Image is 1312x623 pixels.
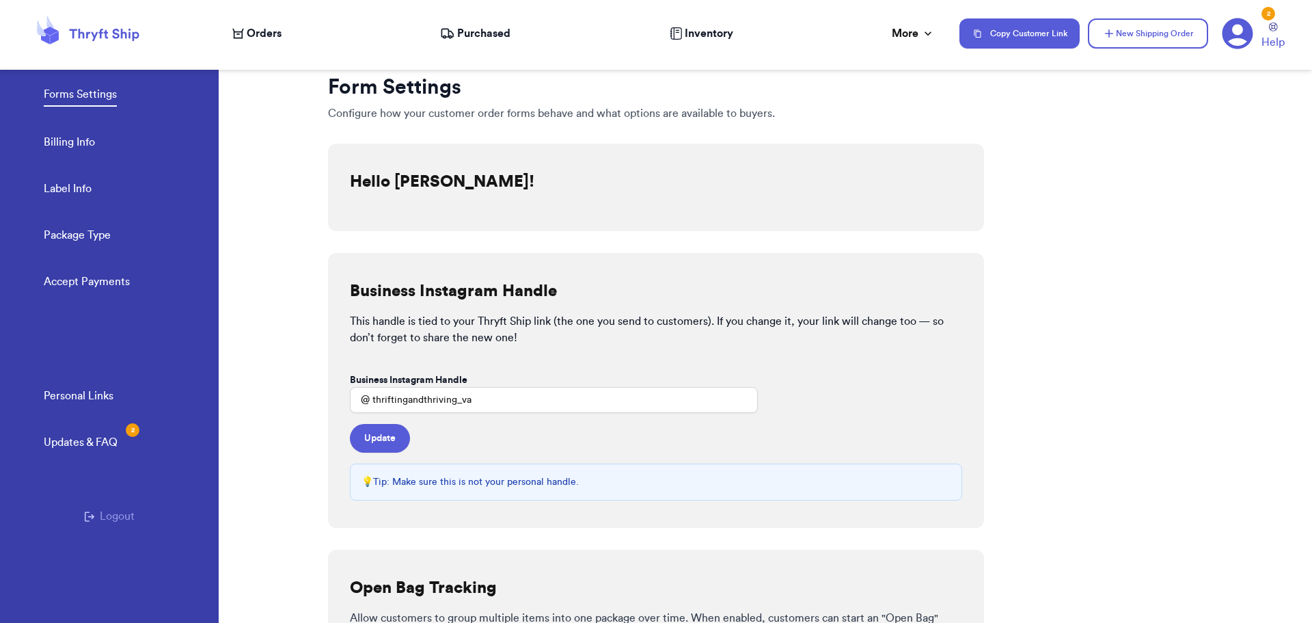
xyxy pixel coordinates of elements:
a: Personal Links [44,388,113,407]
span: Help [1261,34,1285,51]
a: Label Info [44,181,92,200]
a: Orders [232,25,282,42]
p: Configure how your customer order forms behave and what options are available to buyers. [328,105,984,122]
button: Logout [84,508,135,525]
a: Forms Settings [44,86,117,107]
h1: Form Settings [328,75,984,100]
h2: Business Instagram Handle [350,280,557,302]
div: 2 [1261,7,1275,21]
button: Copy Customer Link [959,18,1080,49]
a: Purchased [440,25,510,42]
p: 💡 Tip: Make sure this is not your personal handle. [361,475,579,489]
a: Package Type [44,227,111,246]
div: Updates & FAQ [44,434,118,451]
label: Business Instagram Handle [350,373,467,387]
h2: Hello [PERSON_NAME]! [350,171,534,193]
a: Billing Info [44,134,95,153]
a: Updates & FAQ2 [44,434,118,453]
a: Accept Payments [44,274,130,293]
span: Inventory [685,25,733,42]
a: Help [1261,23,1285,51]
p: This handle is tied to your Thryft Ship link (the one you send to customers). If you change it, y... [350,313,962,346]
a: Inventory [670,25,733,42]
span: Orders [247,25,282,42]
div: More [892,25,935,42]
div: @ [350,387,370,413]
span: Purchased [457,25,510,42]
button: Update [350,424,410,453]
a: 2 [1222,18,1253,49]
div: 2 [126,423,139,437]
button: New Shipping Order [1088,18,1208,49]
h2: Open Bag Tracking [350,580,497,596]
